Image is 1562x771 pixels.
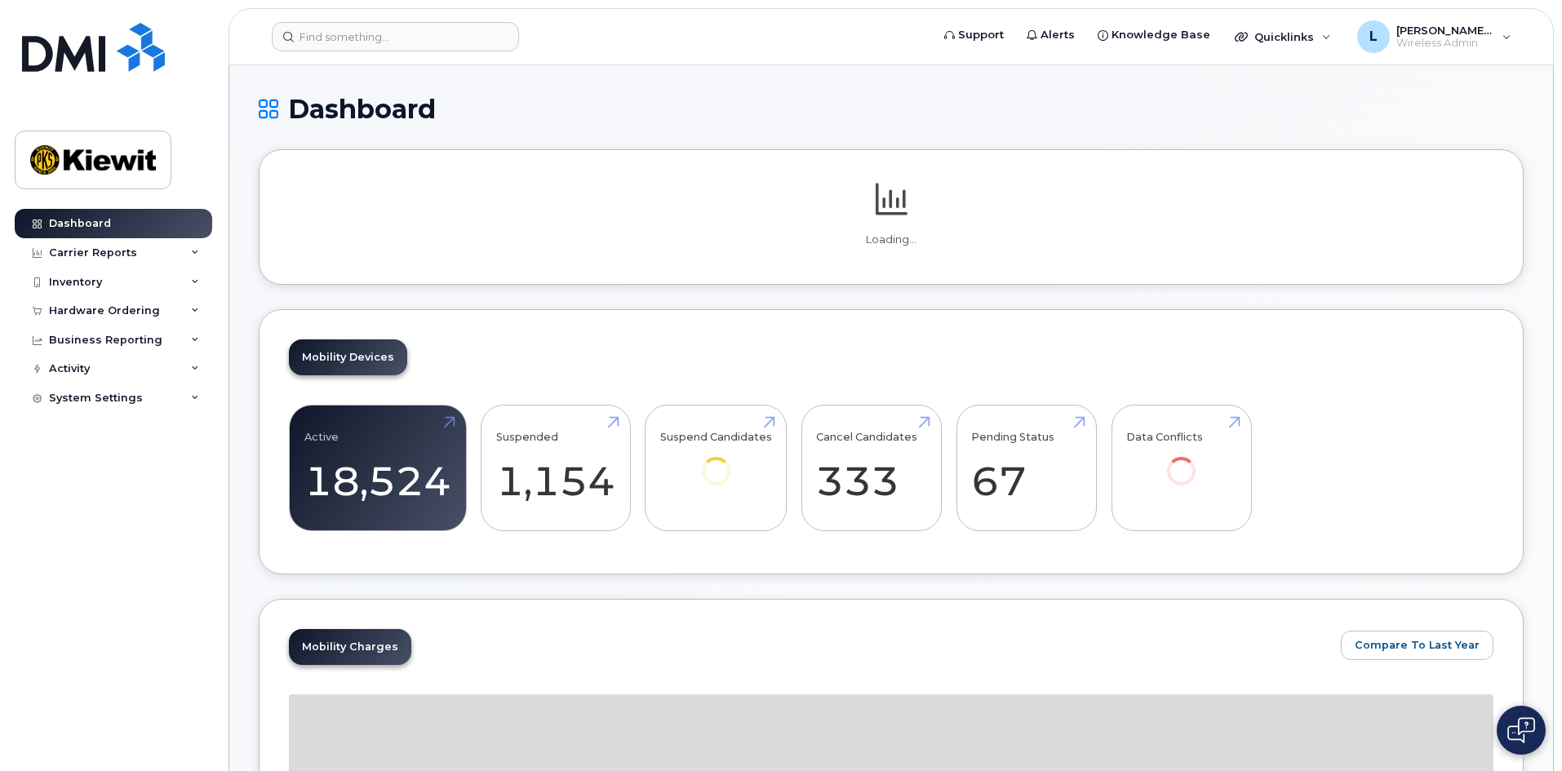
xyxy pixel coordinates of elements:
[816,414,926,522] a: Cancel Candidates 333
[289,233,1493,247] p: Loading...
[660,414,772,508] a: Suspend Candidates
[496,414,615,522] a: Suspended 1,154
[971,414,1081,522] a: Pending Status 67
[289,629,411,665] a: Mobility Charges
[304,414,451,522] a: Active 18,524
[1355,637,1480,653] span: Compare To Last Year
[289,339,407,375] a: Mobility Devices
[1507,717,1535,743] img: Open chat
[1126,414,1236,508] a: Data Conflicts
[1341,631,1493,660] button: Compare To Last Year
[259,95,1524,123] h1: Dashboard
